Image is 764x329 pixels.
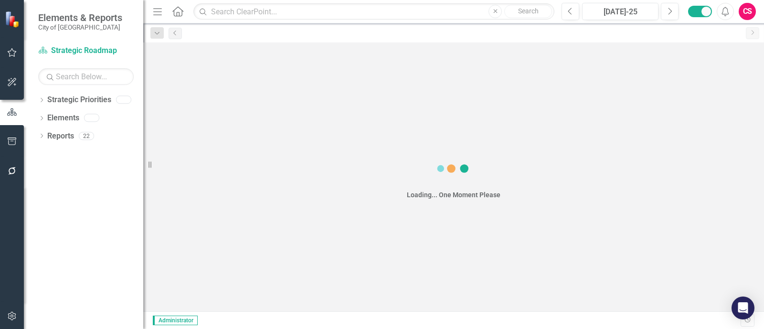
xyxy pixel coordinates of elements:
[739,3,756,20] button: CS
[47,95,111,106] a: Strategic Priorities
[504,5,552,18] button: Search
[79,132,94,140] div: 22
[585,6,655,18] div: [DATE]-25
[47,131,74,142] a: Reports
[582,3,658,20] button: [DATE]-25
[38,12,122,23] span: Elements & Reports
[47,113,79,124] a: Elements
[518,7,539,15] span: Search
[153,316,198,325] span: Administrator
[732,297,754,319] div: Open Intercom Messenger
[38,45,134,56] a: Strategic Roadmap
[38,23,122,31] small: City of [GEOGRAPHIC_DATA]
[38,68,134,85] input: Search Below...
[193,3,554,20] input: Search ClearPoint...
[407,190,500,200] div: Loading... One Moment Please
[5,11,21,28] img: ClearPoint Strategy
